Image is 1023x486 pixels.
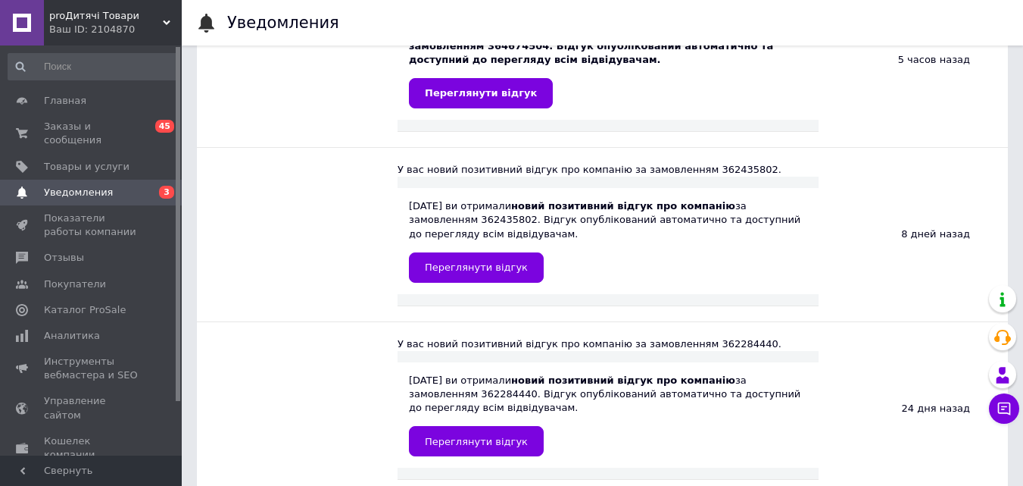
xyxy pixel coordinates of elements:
a: Переглянути відгук [409,426,544,456]
span: Заказы и сообщения [44,120,140,147]
h1: Уведомления [227,14,339,32]
span: Уведомления [44,186,113,199]
span: 45 [155,120,174,133]
span: proДитячі Товари [49,9,163,23]
a: Переглянути відгук [409,78,553,108]
span: 3 [159,186,174,199]
span: Переглянути відгук [425,436,528,447]
b: новий позитивний відгук про компанію [511,200,735,212]
div: Ваш ID: 2104870 [49,23,182,36]
div: [DATE] ви отримали за замовленням 364674504. Відгук опублікований автоматично та доступний до пер... [409,25,807,108]
span: Аналитика [44,329,100,343]
span: Инструменты вебмастера и SEO [44,355,140,382]
span: Покупатели [44,277,106,291]
span: Товары и услуги [44,160,129,174]
input: Поиск [8,53,179,80]
span: Кошелек компании [44,434,140,462]
span: Каталог ProSale [44,303,126,317]
div: У вас новий позитивний відгук про компанію за замовленням 362284440. [398,337,819,351]
b: новий позитивний відгук про компанію [511,375,735,386]
a: Переглянути відгук [409,252,544,283]
div: У вас новий позитивний відгук про компанію за замовленням 362435802. [398,163,819,177]
div: [DATE] ви отримали за замовленням 362284440. Відгук опублікований автоматично та доступний до пер... [409,374,807,457]
div: [DATE] ви отримали за замовленням 362435802. Відгук опублікований автоматично та доступний до пер... [409,199,807,283]
span: Переглянути відгук [425,87,537,99]
span: Переглянути відгук [425,262,528,273]
span: Управление сайтом [44,394,140,422]
div: 8 дней назад [819,148,1008,321]
span: Главная [44,94,86,108]
span: Отзывы [44,251,84,265]
span: Показатели работы компании [44,212,140,239]
button: Чат с покупателем [989,394,1019,424]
